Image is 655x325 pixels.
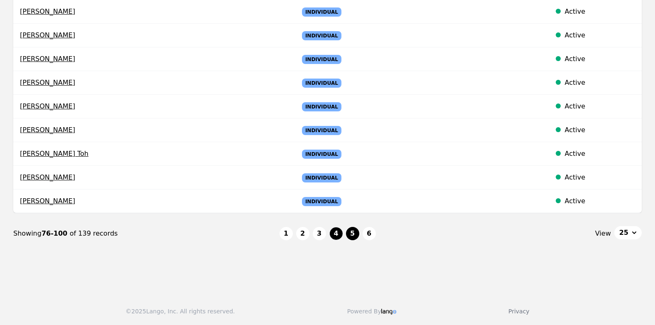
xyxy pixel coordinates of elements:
div: Active [565,7,635,17]
nav: Page navigation [13,213,642,254]
button: 3 [313,227,326,240]
div: Powered By [347,307,396,315]
span: [PERSON_NAME] [20,172,285,182]
span: Individual [302,150,341,159]
span: [PERSON_NAME] [20,30,285,40]
button: 25 [614,226,642,239]
span: Individual [302,173,341,182]
button: 6 [363,227,376,240]
button: 1 [280,227,293,240]
span: 25 [619,228,628,238]
span: Individual [302,79,341,88]
div: Showing of 139 records [13,229,280,239]
img: Logo [381,309,396,315]
span: Individual [302,55,341,64]
a: Privacy [508,308,530,315]
span: [PERSON_NAME] [20,78,285,88]
span: Individual [302,126,341,135]
div: Active [565,149,635,159]
span: [PERSON_NAME] Toh [20,149,285,159]
div: Active [565,54,635,64]
button: 5 [346,227,359,240]
span: [PERSON_NAME] [20,54,285,64]
div: Active [565,30,635,40]
span: [PERSON_NAME] [20,7,285,17]
span: [PERSON_NAME] [20,196,285,206]
span: Individual [302,102,341,111]
div: © 2025 Lango, Inc. All rights reserved. [125,307,235,315]
div: Active [565,78,635,88]
span: [PERSON_NAME] [20,125,285,135]
span: Individual [302,31,341,40]
span: [PERSON_NAME] [20,101,285,111]
span: 76-100 [42,229,70,237]
div: Active [565,172,635,182]
span: View [595,229,611,239]
button: 2 [296,227,309,240]
div: Active [565,196,635,206]
div: Active [565,125,635,135]
span: Individual [302,7,341,17]
span: Individual [302,197,341,206]
div: Active [565,101,635,111]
